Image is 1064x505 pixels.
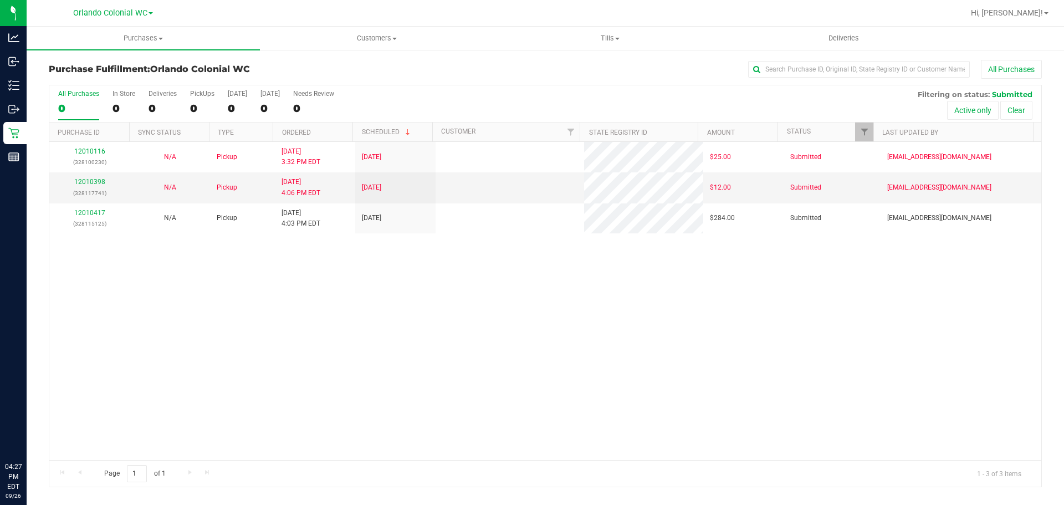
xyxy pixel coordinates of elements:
p: 09/26 [5,492,22,500]
iframe: Resource center [11,416,44,450]
span: Not Applicable [164,153,176,161]
inline-svg: Analytics [8,32,19,43]
span: $12.00 [710,182,731,193]
inline-svg: Outbound [8,104,19,115]
div: 0 [293,102,334,115]
input: 1 [127,465,147,482]
span: $25.00 [710,152,731,162]
a: Ordered [282,129,311,136]
span: [DATE] [362,182,381,193]
span: Submitted [790,152,821,162]
span: Pickup [217,182,237,193]
span: [DATE] [362,213,381,223]
a: Type [218,129,234,136]
span: Submitted [790,182,821,193]
span: Tills [494,33,726,43]
a: Sync Status [138,129,181,136]
button: N/A [164,182,176,193]
span: Pickup [217,152,237,162]
a: State Registry ID [589,129,647,136]
span: Hi, [PERSON_NAME]! [971,8,1043,17]
div: 0 [260,102,280,115]
span: Deliveries [814,33,874,43]
a: Deliveries [727,27,960,50]
div: 0 [58,102,99,115]
span: [DATE] 4:06 PM EDT [282,177,320,198]
span: Submitted [992,90,1032,99]
span: Orlando Colonial WC [73,8,147,18]
a: Purchase ID [58,129,100,136]
span: [DATE] 3:32 PM EDT [282,146,320,167]
div: 0 [190,102,214,115]
input: Search Purchase ID, Original ID, State Registry ID or Customer Name... [748,61,970,78]
span: Filtering on status: [918,90,990,99]
div: In Store [112,90,135,98]
div: [DATE] [228,90,247,98]
a: Tills [493,27,727,50]
div: All Purchases [58,90,99,98]
h3: Purchase Fulfillment: [49,64,380,74]
p: (328100230) [56,157,123,167]
a: Scheduled [362,128,412,136]
a: Filter [561,123,580,141]
div: 0 [112,102,135,115]
div: PickUps [190,90,214,98]
a: 12010417 [74,209,105,217]
a: Filter [855,123,873,141]
span: [DATE] [362,152,381,162]
button: Active only [947,101,999,120]
inline-svg: Reports [8,151,19,162]
a: 12010116 [74,147,105,155]
span: Not Applicable [164,183,176,191]
div: Deliveries [149,90,177,98]
div: 0 [149,102,177,115]
span: Submitted [790,213,821,223]
a: Customer [441,127,475,135]
inline-svg: Inventory [8,80,19,91]
button: N/A [164,213,176,223]
a: Customers [260,27,493,50]
span: Pickup [217,213,237,223]
span: Not Applicable [164,214,176,222]
p: (328115125) [56,218,123,229]
a: 12010398 [74,178,105,186]
span: 1 - 3 of 3 items [968,465,1030,482]
span: Orlando Colonial WC [150,64,250,74]
div: 0 [228,102,247,115]
div: [DATE] [260,90,280,98]
p: 04:27 PM EDT [5,462,22,492]
span: [EMAIL_ADDRESS][DOMAIN_NAME] [887,182,991,193]
a: Purchases [27,27,260,50]
span: Purchases [27,33,260,43]
inline-svg: Inbound [8,56,19,67]
a: Status [787,127,811,135]
span: [EMAIL_ADDRESS][DOMAIN_NAME] [887,152,991,162]
span: [DATE] 4:03 PM EDT [282,208,320,229]
a: Amount [707,129,735,136]
span: Page of 1 [95,465,175,482]
span: Customers [260,33,493,43]
span: [EMAIL_ADDRESS][DOMAIN_NAME] [887,213,991,223]
button: All Purchases [981,60,1042,79]
button: N/A [164,152,176,162]
div: Needs Review [293,90,334,98]
button: Clear [1000,101,1032,120]
p: (328117741) [56,188,123,198]
inline-svg: Retail [8,127,19,139]
span: $284.00 [710,213,735,223]
a: Last Updated By [882,129,938,136]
